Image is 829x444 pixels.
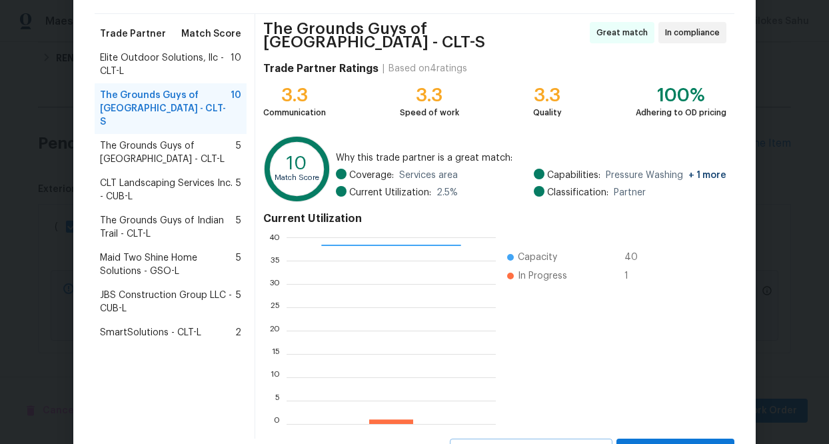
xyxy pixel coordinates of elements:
span: Services area [399,169,458,182]
span: CLT Landscaping Services Inc. - CUB-L [100,177,236,203]
div: 3.3 [400,89,459,102]
div: Speed of work [400,106,459,119]
div: 100% [636,89,726,102]
span: Great match [596,26,653,39]
text: Match Score [275,174,319,181]
span: 2 [235,326,241,339]
text: 10 [271,373,280,381]
span: Pressure Washing [606,169,726,182]
text: 30 [269,280,280,288]
span: Classification: [547,186,608,199]
text: 20 [269,327,280,335]
span: The Grounds Guys of [GEOGRAPHIC_DATA] - CLT-S [263,22,586,49]
span: SmartSolutions - CLT-L [100,326,201,339]
span: Current Utilization: [349,186,431,199]
span: + 1 more [688,171,726,180]
span: Capabilities: [547,169,600,182]
span: Match Score [181,27,241,41]
span: The Grounds Guys of [GEOGRAPHIC_DATA] - CLT-L [100,139,236,166]
span: In Progress [518,269,567,283]
div: 3.3 [263,89,326,102]
span: Maid Two Shine Home Solutions - GSO-L [100,251,236,278]
div: Communication [263,106,326,119]
h4: Trade Partner Ratings [263,62,379,75]
span: Coverage: [349,169,394,182]
div: Quality [533,106,562,119]
span: 1 [624,269,646,283]
div: 3.3 [533,89,562,102]
span: The Grounds Guys of Indian Trail - CLT-L [100,214,236,241]
text: 40 [269,233,280,241]
span: Why this trade partner is a great match: [336,151,726,165]
div: | [379,62,389,75]
text: 25 [271,303,280,311]
text: 35 [271,257,280,265]
text: 5 [275,397,280,405]
span: 5 [236,177,241,203]
span: The Grounds Guys of [GEOGRAPHIC_DATA] - CLT-S [100,89,231,129]
span: 5 [236,251,241,278]
span: 40 [624,251,646,264]
span: 5 [236,289,241,315]
span: Trade Partner [100,27,166,41]
span: 10 [231,51,241,78]
span: 2.5 % [436,186,458,199]
span: 5 [236,214,241,241]
span: 5 [236,139,241,166]
text: 10 [287,154,307,173]
span: 10 [231,89,241,129]
span: Partner [614,186,646,199]
div: Adhering to OD pricing [636,106,726,119]
span: Capacity [518,251,557,264]
text: 0 [274,420,280,428]
span: Elite Outdoor Solutions, llc - CLT-L [100,51,231,78]
text: 15 [272,350,280,358]
span: JBS Construction Group LLC - CUB-L [100,289,236,315]
div: Based on 4 ratings [389,62,467,75]
h4: Current Utilization [263,212,726,225]
span: In compliance [665,26,725,39]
